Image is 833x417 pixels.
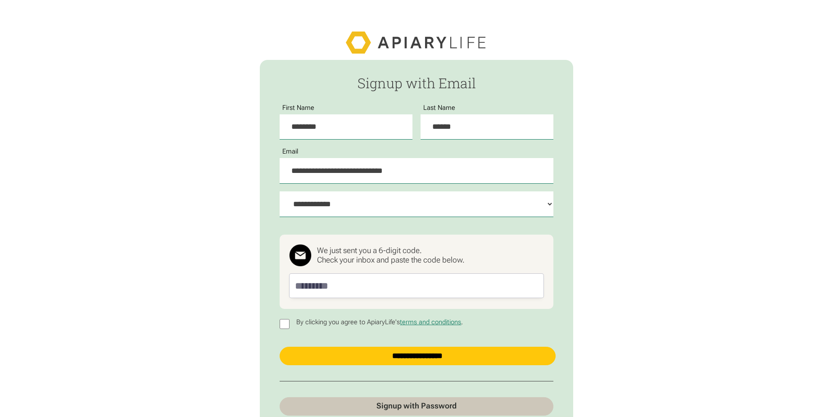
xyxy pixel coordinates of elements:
[294,318,466,326] p: By clicking you agree to ApiaryLife's .
[280,397,554,416] a: Signup with Password
[317,246,465,265] div: We just sent you a 6-digit code. Check your inbox and paste the code below.
[421,104,459,111] label: Last Name
[280,104,318,111] label: First Name
[280,76,554,91] h2: Signup with Email
[280,148,302,155] label: Email
[400,318,461,326] a: terms and conditions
